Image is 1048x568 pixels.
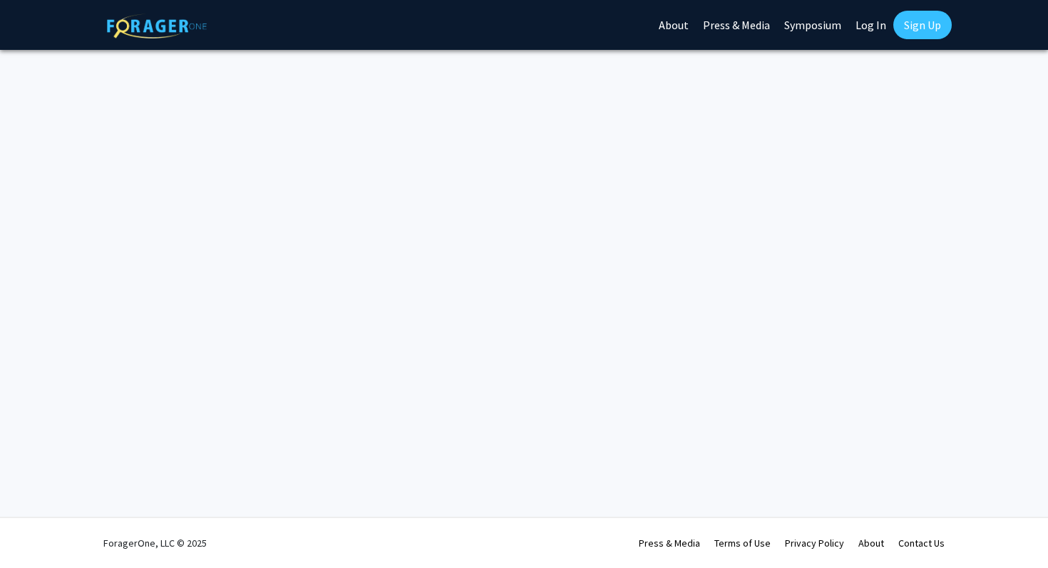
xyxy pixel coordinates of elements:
img: ForagerOne Logo [107,14,207,38]
a: Contact Us [898,537,945,549]
a: Terms of Use [714,537,771,549]
a: Privacy Policy [785,537,844,549]
a: About [858,537,884,549]
a: Sign Up [893,11,952,39]
div: ForagerOne, LLC © 2025 [103,518,207,568]
a: Press & Media [639,537,700,549]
